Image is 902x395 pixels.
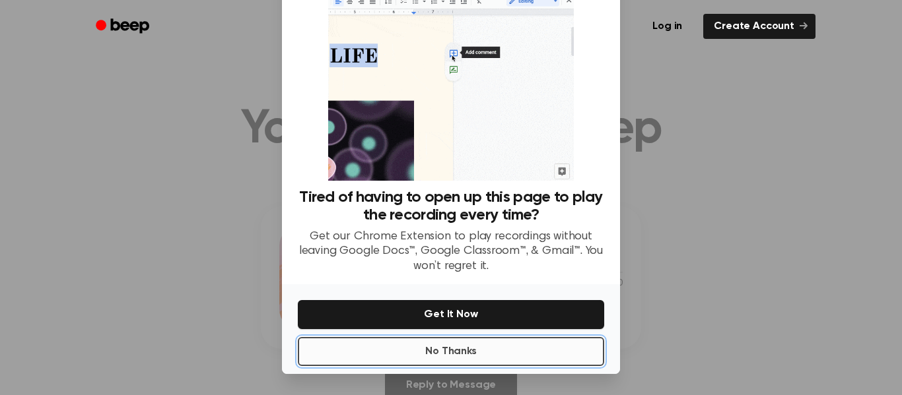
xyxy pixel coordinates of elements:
a: Beep [87,14,161,40]
button: No Thanks [298,337,604,366]
p: Get our Chrome Extension to play recordings without leaving Google Docs™, Google Classroom™, & Gm... [298,229,604,274]
button: Get It Now [298,300,604,329]
a: Log in [639,11,695,42]
a: Create Account [703,14,815,39]
h3: Tired of having to open up this page to play the recording every time? [298,189,604,224]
